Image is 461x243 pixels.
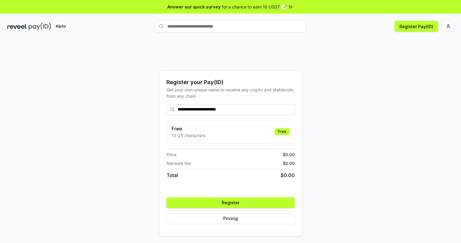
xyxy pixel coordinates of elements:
[29,23,51,30] img: pay_id
[283,160,295,166] span: $ 0.00
[167,4,221,10] span: Answer our quick survey
[166,151,176,158] span: Price
[7,23,27,30] img: reveel_dark
[166,213,295,224] button: Pricing
[281,172,295,179] span: $ 0.00
[52,23,69,30] div: Alpha
[172,132,205,139] p: 13-25 characters
[166,172,178,179] span: Total
[166,87,295,99] div: Get your own unique name to receive any crypto and stablecoin, from any chain
[166,78,295,87] div: Register your Pay(ID)
[222,4,286,10] span: for a chance to earn 10 USDT 📝
[172,125,205,132] h3: Free
[166,197,295,208] button: Register
[166,160,191,166] span: Network fee
[275,128,290,135] div: Free
[395,21,438,32] button: Register Pay(ID)
[283,151,295,158] span: $ 0.00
